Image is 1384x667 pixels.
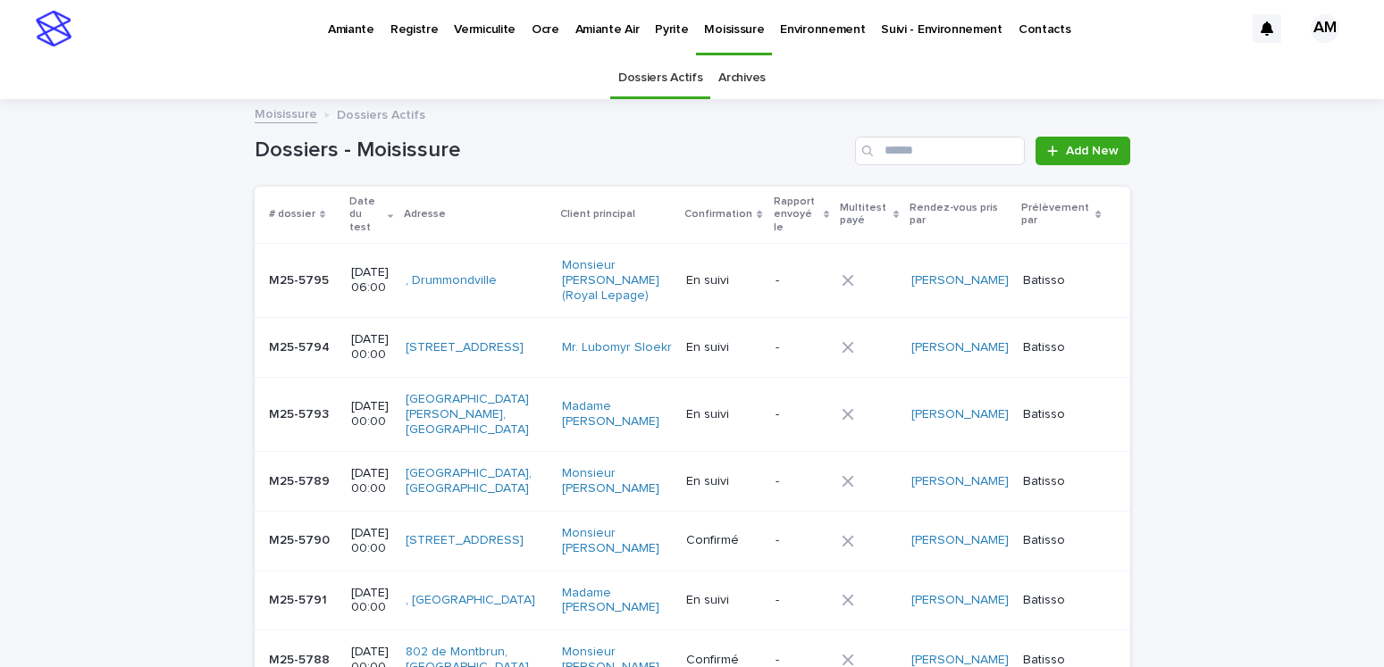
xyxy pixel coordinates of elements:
p: Confirmation [684,204,752,224]
a: Add New [1036,137,1129,165]
a: Dossiers Actifs [618,57,702,99]
p: Adresse [404,204,446,224]
p: [DATE] 06:00 [351,265,392,296]
p: M25-5793 [269,404,332,422]
a: Monsieur [PERSON_NAME] [562,526,672,556]
p: # dossier [269,204,315,224]
p: [DATE] 00:00 [351,526,392,556]
p: En suivi [686,273,760,288]
p: - [776,533,827,548]
p: Confirmé [686,533,760,548]
tr: M25-5790M25-5790 [DATE] 00:00[STREET_ADDRESS] Monsieur [PERSON_NAME] Confirmé-[PERSON_NAME] Batisso [255,511,1130,571]
p: [DATE] 00:00 [351,332,392,363]
p: - [776,340,827,355]
a: Monsieur [PERSON_NAME] [562,466,672,496]
a: Madame [PERSON_NAME] [562,399,672,429]
p: Date du test [349,192,383,238]
p: Prélèvement par [1021,198,1091,231]
span: Add New [1066,145,1119,157]
p: [DATE] 00:00 [351,399,392,429]
p: En suivi [686,407,760,422]
img: stacker-logo-s-only.png [36,11,71,46]
a: [GEOGRAPHIC_DATA], [GEOGRAPHIC_DATA] [406,466,548,496]
p: Dossiers Actifs [337,104,425,123]
a: Madame [PERSON_NAME] [562,586,672,616]
a: [PERSON_NAME] [911,474,1009,489]
p: Rendez-vous pris par [910,198,1011,231]
p: Batisso [1023,340,1101,355]
input: Search [855,137,1025,165]
p: M25-5789 [269,471,333,489]
a: Monsieur [PERSON_NAME] (Royal Lepage) [562,258,672,303]
p: M25-5795 [269,270,332,288]
a: [PERSON_NAME] [911,340,1009,355]
div: AM [1311,14,1339,43]
tr: M25-5791M25-5791 [DATE] 00:00, [GEOGRAPHIC_DATA] Madame [PERSON_NAME] En suivi-[PERSON_NAME] Batisso [255,571,1130,630]
h1: Dossiers - Moisissure [255,138,849,163]
tr: M25-5794M25-5794 [DATE] 00:00[STREET_ADDRESS] Mr. Lubomyr Sloekr En suivi-[PERSON_NAME] Batisso [255,318,1130,378]
p: En suivi [686,340,760,355]
p: Batisso [1023,474,1101,489]
a: [PERSON_NAME] [911,593,1009,608]
a: [PERSON_NAME] [911,273,1009,288]
a: Moisissure [255,103,317,123]
a: Mr. Lubomyr Sloekr [562,340,672,355]
p: [DATE] 00:00 [351,586,392,616]
p: En suivi [686,474,760,489]
p: M25-5794 [269,337,333,355]
a: , Drummondville [406,273,497,288]
p: M25-5790 [269,529,333,548]
a: , [GEOGRAPHIC_DATA] [406,593,535,608]
p: Batisso [1023,533,1101,548]
a: [STREET_ADDRESS] [406,533,524,548]
p: - [776,273,827,288]
a: [PERSON_NAME] [911,533,1009,548]
p: En suivi [686,593,760,608]
p: - [776,407,827,422]
p: - [776,474,827,489]
p: Batisso [1023,593,1101,608]
tr: M25-5795M25-5795 [DATE] 06:00, Drummondville Monsieur [PERSON_NAME] (Royal Lepage) En suivi-[PERS... [255,243,1130,317]
a: [STREET_ADDRESS] [406,340,524,355]
a: Archives [718,57,766,99]
p: Rapport envoyé le [774,192,819,238]
p: Multitest payé [840,198,889,231]
a: [PERSON_NAME] [911,407,1009,422]
p: Batisso [1023,273,1101,288]
p: Client principal [560,204,635,224]
p: [DATE] 00:00 [351,466,392,496]
a: [GEOGRAPHIC_DATA][PERSON_NAME], [GEOGRAPHIC_DATA] [406,392,548,437]
p: - [776,593,827,608]
p: M25-5791 [269,589,331,608]
tr: M25-5789M25-5789 [DATE] 00:00[GEOGRAPHIC_DATA], [GEOGRAPHIC_DATA] Monsieur [PERSON_NAME] En suivi... [255,452,1130,512]
p: Batisso [1023,407,1101,422]
tr: M25-5793M25-5793 [DATE] 00:00[GEOGRAPHIC_DATA][PERSON_NAME], [GEOGRAPHIC_DATA] Madame [PERSON_NAM... [255,377,1130,451]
